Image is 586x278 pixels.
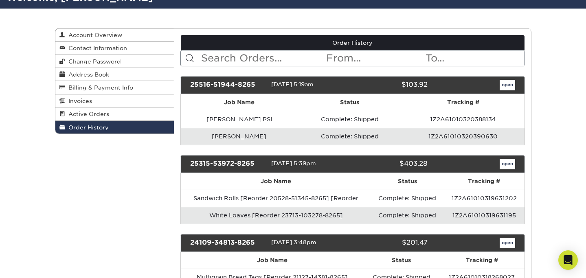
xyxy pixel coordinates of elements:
a: Account Overview [55,28,174,42]
td: 1Z2A61010319631195 [444,207,525,224]
th: Job Name [181,94,297,111]
td: Complete: Shipped [297,128,402,145]
span: Active Orders [65,111,109,117]
a: open [500,159,515,169]
th: Tracking # [402,94,525,111]
span: [DATE] 5:19am [271,81,314,88]
span: Change Password [65,58,121,65]
th: Job Name [181,252,364,269]
td: Sandwich Rolls [Reorder 20528-51345-8265] [Reorder [181,190,371,207]
span: Billing & Payment Info [65,84,133,91]
a: Order History [181,35,525,50]
th: Tracking # [444,173,525,190]
td: 1Z2A61010320390630 [402,128,525,145]
span: Invoices [65,98,92,104]
a: Active Orders [55,107,174,120]
a: Billing & Payment Info [55,81,174,94]
td: [PERSON_NAME] [181,128,297,145]
a: open [500,80,515,90]
a: Order History [55,121,174,134]
span: Contact Information [65,45,127,51]
th: Job Name [181,173,371,190]
th: Status [371,173,443,190]
span: Account Overview [65,32,122,38]
a: open [500,238,515,248]
span: Order History [65,124,109,131]
a: Address Book [55,68,174,81]
td: [PERSON_NAME] PSI [181,111,297,128]
td: Complete: Shipped [371,190,443,207]
span: [DATE] 5:39pm [271,160,316,166]
th: Status [297,94,402,111]
span: [DATE] 3:48pm [271,239,316,245]
td: White Loaves [Reorder 23713-103278-8265] [181,207,371,224]
div: Open Intercom Messenger [558,250,578,270]
th: Tracking # [439,252,525,269]
a: Change Password [55,55,174,68]
td: Complete: Shipped [371,207,443,224]
div: 24109-34813-8265 [184,238,271,248]
td: 1Z2A61010320388134 [402,111,525,128]
div: 25315-53972-8265 [184,159,271,169]
div: $201.47 [347,238,434,248]
td: 1Z2A61010319631202 [444,190,525,207]
th: Status [364,252,439,269]
input: Search Orders... [200,50,325,66]
input: To... [425,50,524,66]
td: Complete: Shipped [297,111,402,128]
span: Address Book [65,71,109,78]
input: From... [325,50,425,66]
div: $403.28 [347,159,434,169]
a: Contact Information [55,42,174,55]
div: 25516-51944-8265 [184,80,271,90]
div: $103.92 [347,80,434,90]
a: Invoices [55,94,174,107]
